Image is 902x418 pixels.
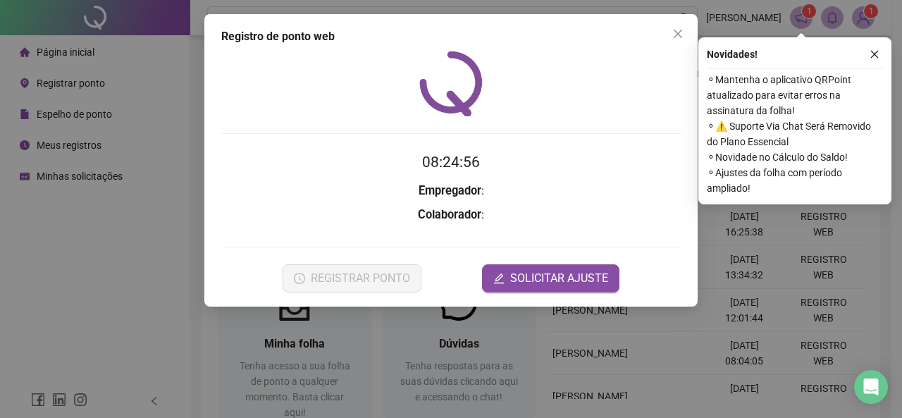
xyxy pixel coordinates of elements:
[707,118,883,149] span: ⚬ ⚠️ Suporte Via Chat Será Removido do Plano Essencial
[707,149,883,165] span: ⚬ Novidade no Cálculo do Saldo!
[870,49,879,59] span: close
[672,28,684,39] span: close
[707,47,758,62] span: Novidades !
[419,51,483,116] img: QRPoint
[482,264,619,293] button: editSOLICITAR AJUSTE
[510,270,608,287] span: SOLICITAR AJUSTE
[221,182,681,200] h3: :
[707,165,883,196] span: ⚬ Ajustes da folha com período ampliado!
[854,370,888,404] div: Open Intercom Messenger
[707,72,883,118] span: ⚬ Mantenha o aplicativo QRPoint atualizado para evitar erros na assinatura da folha!
[221,28,681,45] div: Registro de ponto web
[667,23,689,45] button: Close
[221,206,681,224] h3: :
[283,264,421,293] button: REGISTRAR PONTO
[419,184,481,197] strong: Empregador
[418,208,481,221] strong: Colaborador
[493,273,505,284] span: edit
[422,154,480,171] time: 08:24:56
